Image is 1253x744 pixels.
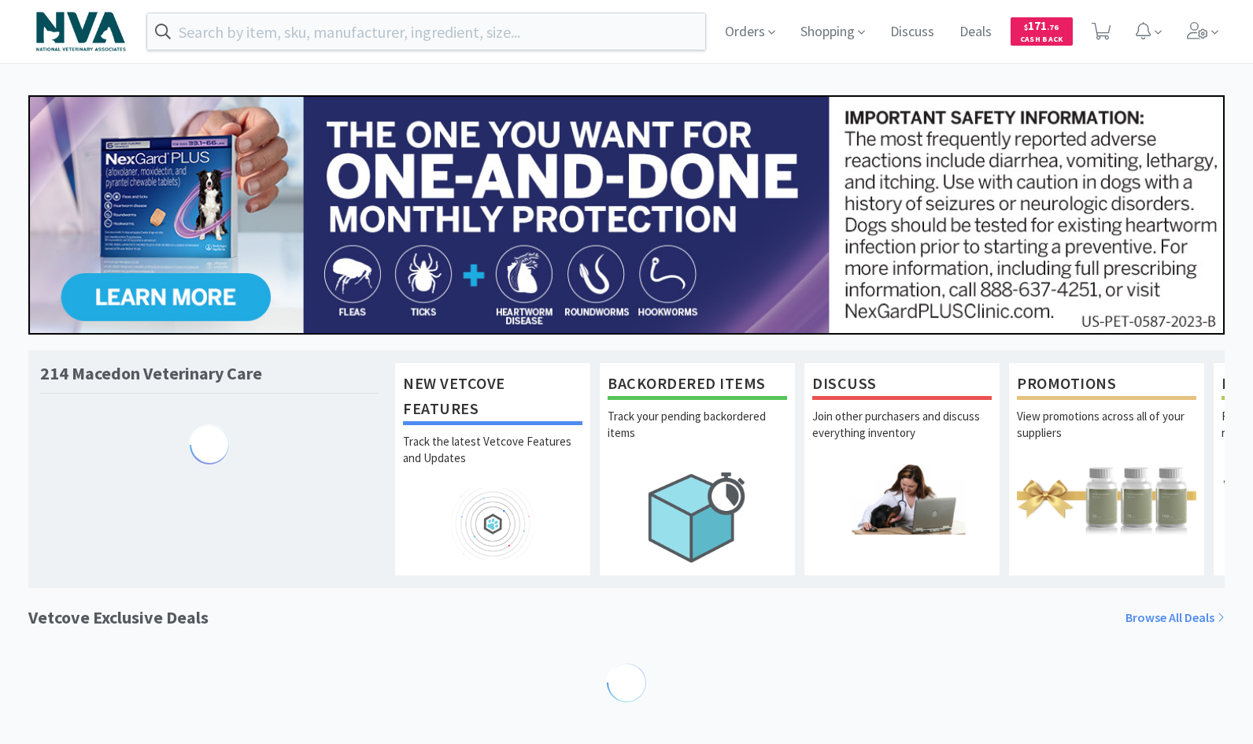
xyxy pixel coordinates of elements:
a: $171.76Cash Back [1011,10,1073,53]
img: 24562ba5414042f391a945fa418716b7_350.jpg [28,95,1225,335]
span: Cash Back [1020,35,1063,46]
span: . 76 [1047,22,1059,32]
img: hero_feature_roadmap.png [403,488,582,560]
h1: Vetcove Exclusive Deals [28,604,209,631]
a: New Vetcove FeaturesTrack the latest Vetcove Features and Updates [394,362,591,576]
a: PromotionsView promotions across all of your suppliers [1008,362,1205,576]
a: Browse All Deals [1125,608,1225,628]
input: Search by item, sku, manufacturer, ingredient, size... [147,13,705,50]
p: Track the latest Vetcove Features and Updates [403,433,582,488]
a: DiscussJoin other purchasers and discuss everything inventory [804,362,1000,576]
h1: Backordered Items [608,371,787,400]
img: hero_discuss.png [812,463,992,535]
a: Deals [953,25,998,39]
img: 63c5bf86fc7e40bdb3a5250099754568_2.png [28,4,134,59]
h1: Promotions [1017,371,1196,400]
a: Backordered ItemsTrack your pending backordered items [599,362,796,576]
h1: New Vetcove Features [403,371,582,425]
p: View promotions across all of your suppliers [1017,408,1196,463]
h1: Discuss [812,371,992,400]
span: $ [1024,22,1028,32]
span: 171 [1024,18,1059,33]
img: hero_backorders.png [608,463,787,571]
p: Track your pending backordered items [608,408,787,463]
p: Join other purchasers and discuss everything inventory [812,408,992,463]
img: hero_promotions.png [1017,463,1196,535]
h1: 214 Macedon Veterinary Care [40,362,262,385]
a: Discuss [884,25,941,39]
